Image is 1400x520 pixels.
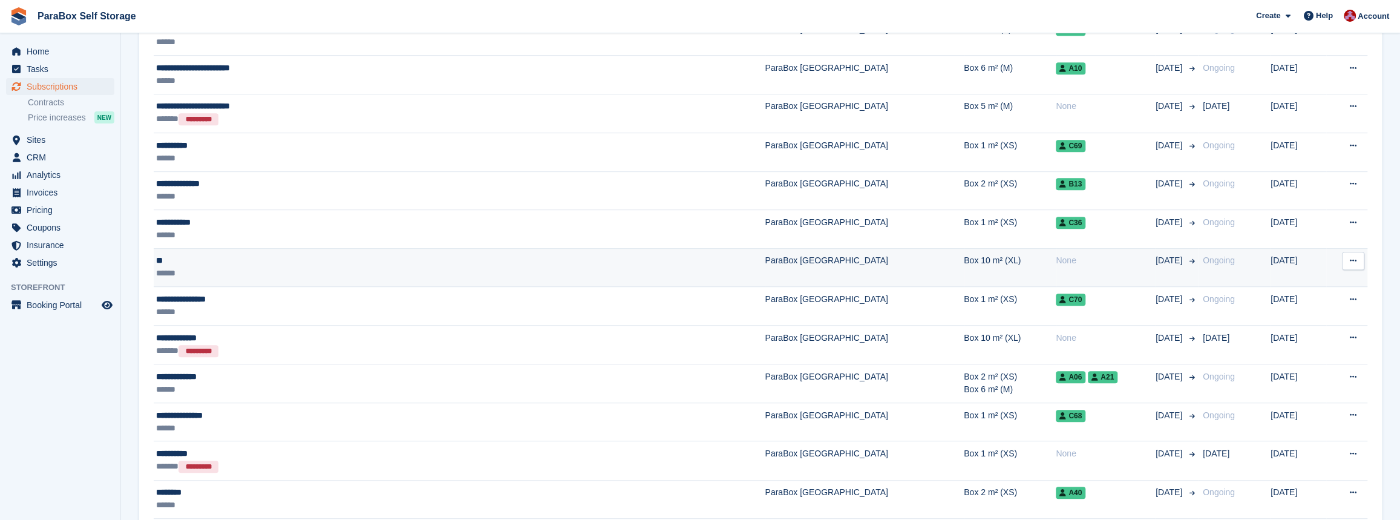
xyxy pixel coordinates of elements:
span: [DATE] [1156,177,1185,190]
td: ParaBox [GEOGRAPHIC_DATA] [765,210,964,249]
a: menu [6,131,114,148]
td: [DATE] [1271,325,1326,364]
td: ParaBox [GEOGRAPHIC_DATA] [765,248,964,287]
div: None [1056,100,1156,113]
td: ParaBox [GEOGRAPHIC_DATA] [765,56,964,94]
span: [DATE] [1156,139,1185,152]
a: menu [6,254,114,271]
span: Settings [27,254,99,271]
span: A21 [1088,371,1117,383]
td: [DATE] [1271,133,1326,171]
td: [DATE] [1271,17,1326,56]
span: [DATE] [1203,449,1229,458]
td: Box 1 m² (XS) [964,403,1056,441]
a: menu [6,43,114,60]
td: ParaBox [GEOGRAPHIC_DATA] [765,94,964,133]
span: Coupons [27,219,99,236]
span: Subscriptions [27,78,99,95]
span: Ongoing [1203,140,1235,150]
td: [DATE] [1271,480,1326,519]
div: NEW [94,111,114,123]
td: Box 5 m² (M) [964,94,1056,133]
span: A06 [1056,371,1085,383]
span: Ongoing [1203,63,1235,73]
td: ParaBox [GEOGRAPHIC_DATA] [765,287,964,326]
td: [DATE] [1271,441,1326,480]
div: None [1056,447,1156,460]
span: Ongoing [1203,179,1235,188]
span: [DATE] [1203,333,1229,343]
a: Preview store [100,298,114,312]
span: [DATE] [1156,254,1185,267]
td: Box 2 m² (XS) [964,171,1056,210]
span: Sites [27,131,99,148]
a: ParaBox Self Storage [33,6,141,26]
span: Pricing [27,202,99,219]
span: Ongoing [1203,255,1235,265]
td: [DATE] [1271,403,1326,441]
span: Home [27,43,99,60]
a: menu [6,166,114,183]
a: menu [6,78,114,95]
a: menu [6,297,114,314]
a: menu [6,237,114,254]
span: [DATE] [1156,216,1185,229]
td: [DATE] [1271,94,1326,133]
td: Box 1 m² (XS) [964,210,1056,249]
td: ParaBox [GEOGRAPHIC_DATA] [765,403,964,441]
td: [DATE] [1271,364,1326,403]
span: Create [1256,10,1280,22]
span: Analytics [27,166,99,183]
td: [DATE] [1271,171,1326,210]
a: Price increases NEW [28,111,114,124]
span: A40 [1056,487,1085,499]
span: C70 [1056,294,1085,306]
td: Box 2 m² (XS) [964,480,1056,519]
span: Ongoing [1203,487,1235,497]
span: [DATE] [1156,447,1185,460]
span: C68 [1056,410,1085,422]
span: Storefront [11,281,120,294]
span: C69 [1056,140,1085,152]
td: Box 10 m² (XL) [964,248,1056,287]
div: None [1056,254,1156,267]
td: ParaBox [GEOGRAPHIC_DATA] [765,171,964,210]
td: Box 2 m² (XS) Box 6 m² (M) [964,364,1056,403]
td: ParaBox [GEOGRAPHIC_DATA] [765,441,964,480]
td: Box 1 m² (XS) [964,133,1056,171]
td: Box 4 m² (S) [964,17,1056,56]
span: Ongoing [1203,217,1235,227]
td: [DATE] [1271,287,1326,326]
span: [DATE] [1156,62,1185,74]
img: stora-icon-8386f47178a22dfd0bd8f6a31ec36ba5ce8667c1dd55bd0f319d3a0aa187defe.svg [10,7,28,25]
td: Box 1 m² (XS) [964,441,1056,480]
span: [DATE] [1156,409,1185,422]
td: ParaBox [GEOGRAPHIC_DATA] [765,17,964,56]
span: [DATE] [1203,101,1229,111]
span: Insurance [27,237,99,254]
span: Ongoing [1203,410,1235,420]
span: [DATE] [1156,370,1185,383]
div: None [1056,332,1156,344]
span: Price increases [28,112,86,123]
span: Tasks [27,61,99,77]
td: Box 6 m² (M) [964,56,1056,94]
a: menu [6,219,114,236]
span: Account [1358,10,1389,22]
span: CRM [27,149,99,166]
span: [DATE] [1156,486,1185,499]
td: ParaBox [GEOGRAPHIC_DATA] [765,133,964,171]
span: Ongoing [1203,372,1235,381]
td: ParaBox [GEOGRAPHIC_DATA] [765,325,964,364]
td: [DATE] [1271,210,1326,249]
span: Ongoing [1203,294,1235,304]
span: Invoices [27,184,99,201]
a: menu [6,149,114,166]
a: menu [6,202,114,219]
td: ParaBox [GEOGRAPHIC_DATA] [765,480,964,519]
a: Contracts [28,97,114,108]
span: C36 [1056,217,1085,229]
span: Booking Portal [27,297,99,314]
td: [DATE] [1271,248,1326,287]
a: menu [6,184,114,201]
